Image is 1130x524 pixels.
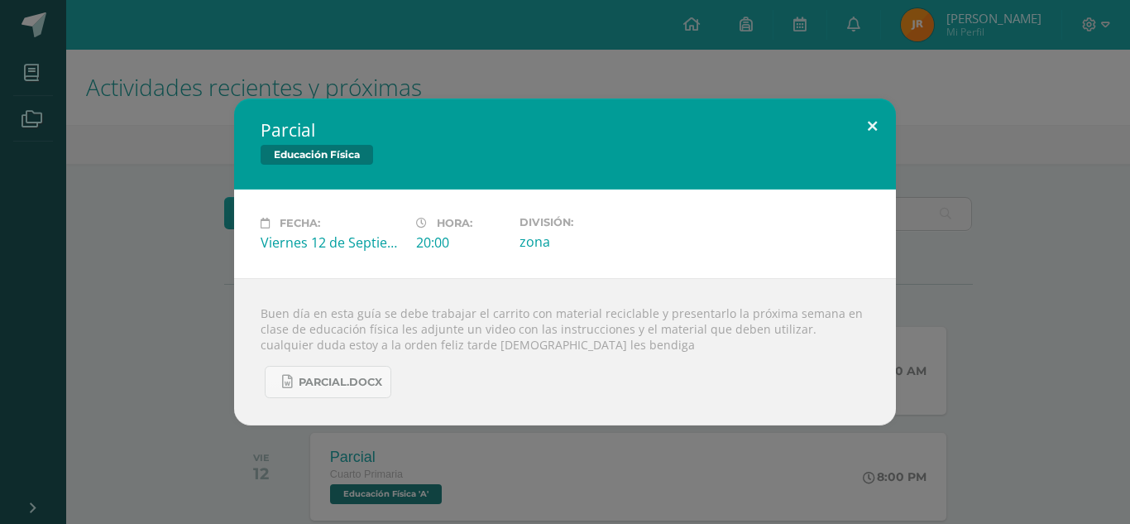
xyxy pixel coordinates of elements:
[261,145,373,165] span: Educación Física
[416,233,506,252] div: 20:00
[265,366,391,398] a: Parcial.docx
[299,376,382,389] span: Parcial.docx
[261,118,869,142] h2: Parcial
[234,278,896,425] div: Buen día en esta guía se debe trabajar el carrito con material reciclable y presentarlo la próxim...
[280,217,320,229] span: Fecha:
[849,99,896,155] button: Close (Esc)
[261,233,403,252] div: Viernes 12 de Septiembre
[520,233,662,251] div: zona
[520,216,662,228] label: División:
[437,217,472,229] span: Hora:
